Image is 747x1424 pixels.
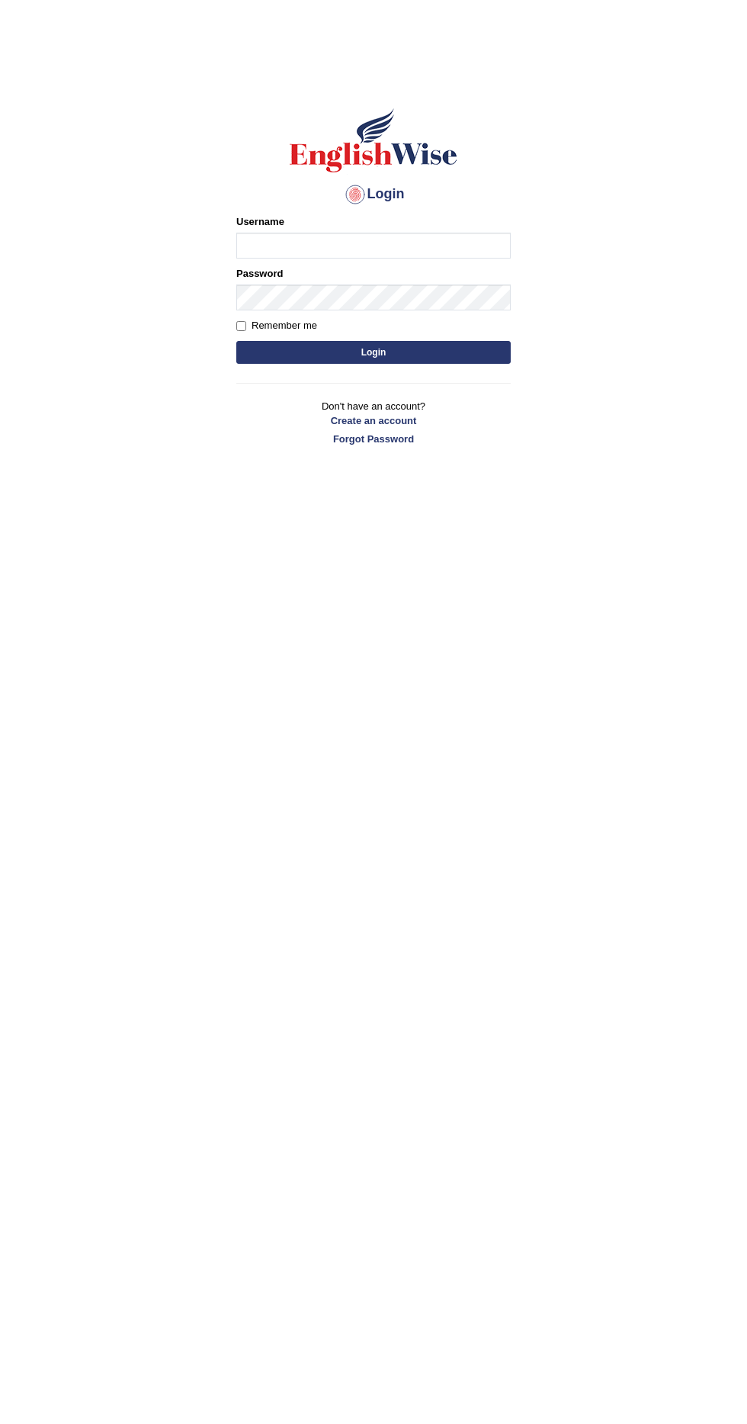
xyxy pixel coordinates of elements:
p: Don't have an account? [236,399,511,446]
button: Login [236,341,511,364]
input: Remember me [236,321,246,331]
label: Username [236,214,284,229]
a: Create an account [236,413,511,428]
a: Forgot Password [236,432,511,446]
img: Logo of English Wise sign in for intelligent practice with AI [287,106,460,175]
h4: Login [236,182,511,207]
label: Password [236,266,283,281]
label: Remember me [236,318,317,333]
